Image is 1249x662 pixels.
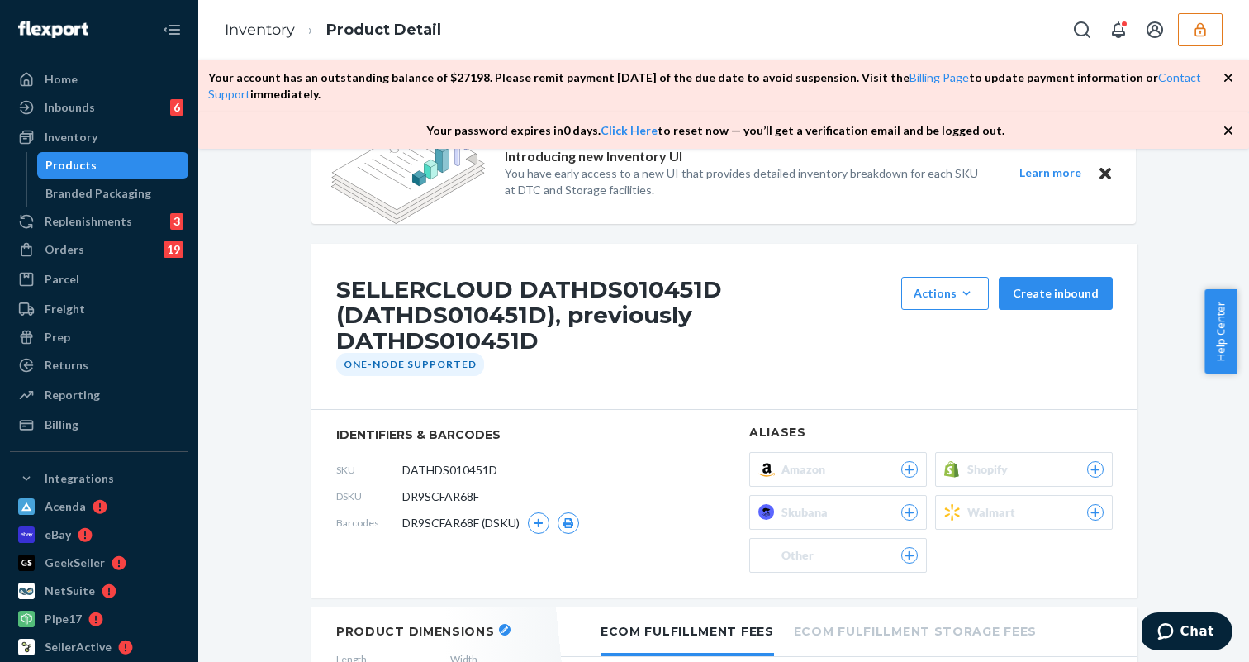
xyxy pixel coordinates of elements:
li: Ecom Fulfillment Storage Fees [794,607,1037,653]
div: Pipe17 [45,611,82,627]
button: Skubana [749,495,927,530]
a: Home [10,66,188,93]
p: Introducing new Inventory UI [505,147,682,166]
span: Other [781,547,820,564]
div: One-Node Supported [336,353,484,375]
a: SellerActive [10,634,188,660]
button: Learn more [1009,163,1091,183]
a: NetSuite [10,578,188,604]
div: Returns [45,357,88,374]
button: Close [1095,163,1116,183]
ol: breadcrumbs [211,6,454,55]
span: Skubana [781,504,834,521]
p: Your password expires in 0 days . to reset now — you’ll get a verification email and be logged out. [426,122,1004,139]
div: Inventory [45,129,97,145]
button: Amazon [749,452,927,487]
span: Barcodes [336,516,402,530]
a: Billing Page [909,70,969,84]
a: Branded Packaging [37,180,189,207]
div: 19 [164,241,183,258]
div: Replenishments [45,213,132,230]
button: Open notifications [1102,13,1135,46]
div: Billing [45,417,78,433]
a: Replenishments3 [10,208,188,235]
li: Ecom Fulfillment Fees [601,607,774,656]
a: Orders19 [10,236,188,263]
div: Branded Packaging [45,185,151,202]
a: Inbounds6 [10,94,188,121]
a: Products [37,152,189,179]
div: 6 [170,99,183,116]
img: Flexport logo [18,21,88,38]
a: Click Here [601,123,658,137]
div: Acenda [45,498,86,515]
iframe: Opens a widget where you can chat to one of our agents [1142,612,1232,654]
span: DR9SCFAR68F [402,488,479,505]
div: 3 [170,213,183,230]
h1: SELLERCLOUD DATHDS010451D (DATHDS010451D), previously DATHDS010451D [336,277,893,353]
h2: Aliases [749,426,1113,439]
span: Walmart [967,504,1022,521]
div: Parcel [45,271,79,288]
a: Freight [10,296,188,322]
div: eBay [45,526,71,543]
a: Returns [10,352,188,379]
button: Other [749,538,927,573]
button: Actions [901,277,989,310]
div: SellerActive [45,639,112,655]
a: Prep [10,324,188,350]
img: new-reports-banner-icon.82668bd98b6a51aee86340f2a7b77ae3.png [331,121,485,224]
div: Actions [914,285,976,302]
h2: Product Dimensions [336,624,495,639]
a: Pipe17 [10,606,188,632]
button: Create inbound [999,277,1113,310]
span: DR9SCFAR68F (DSKU) [402,515,520,531]
a: Parcel [10,266,188,293]
a: Product Detail [326,21,441,39]
div: Products [45,157,97,174]
button: Open Search Box [1066,13,1099,46]
div: Integrations [45,470,114,487]
span: Amazon [781,461,832,478]
div: NetSuite [45,583,95,599]
a: GeekSeller [10,550,188,576]
span: identifiers & barcodes [336,426,699,443]
p: You have early access to a new UI that provides detailed inventory breakdown for each SKU at DTC ... [505,165,989,198]
a: Reporting [10,382,188,408]
button: Shopify [935,452,1113,487]
button: Help Center [1204,289,1237,374]
div: Freight [45,301,85,317]
a: Inventory [10,124,188,150]
div: Reporting [45,387,100,403]
button: Close Navigation [155,13,188,46]
button: Open account menu [1138,13,1171,46]
button: Integrations [10,465,188,492]
a: Inventory [225,21,295,39]
a: Acenda [10,493,188,520]
div: Inbounds [45,99,95,116]
div: Home [45,71,78,88]
p: Your account has an outstanding balance of $ 27198 . Please remit payment [DATE] of the due date ... [208,69,1223,102]
span: SKU [336,463,402,477]
span: DSKU [336,489,402,503]
span: Shopify [967,461,1014,478]
div: Prep [45,329,70,345]
button: Walmart [935,495,1113,530]
div: GeekSeller [45,555,105,571]
a: eBay [10,522,188,548]
a: Billing [10,412,188,438]
div: Orders [45,241,84,258]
